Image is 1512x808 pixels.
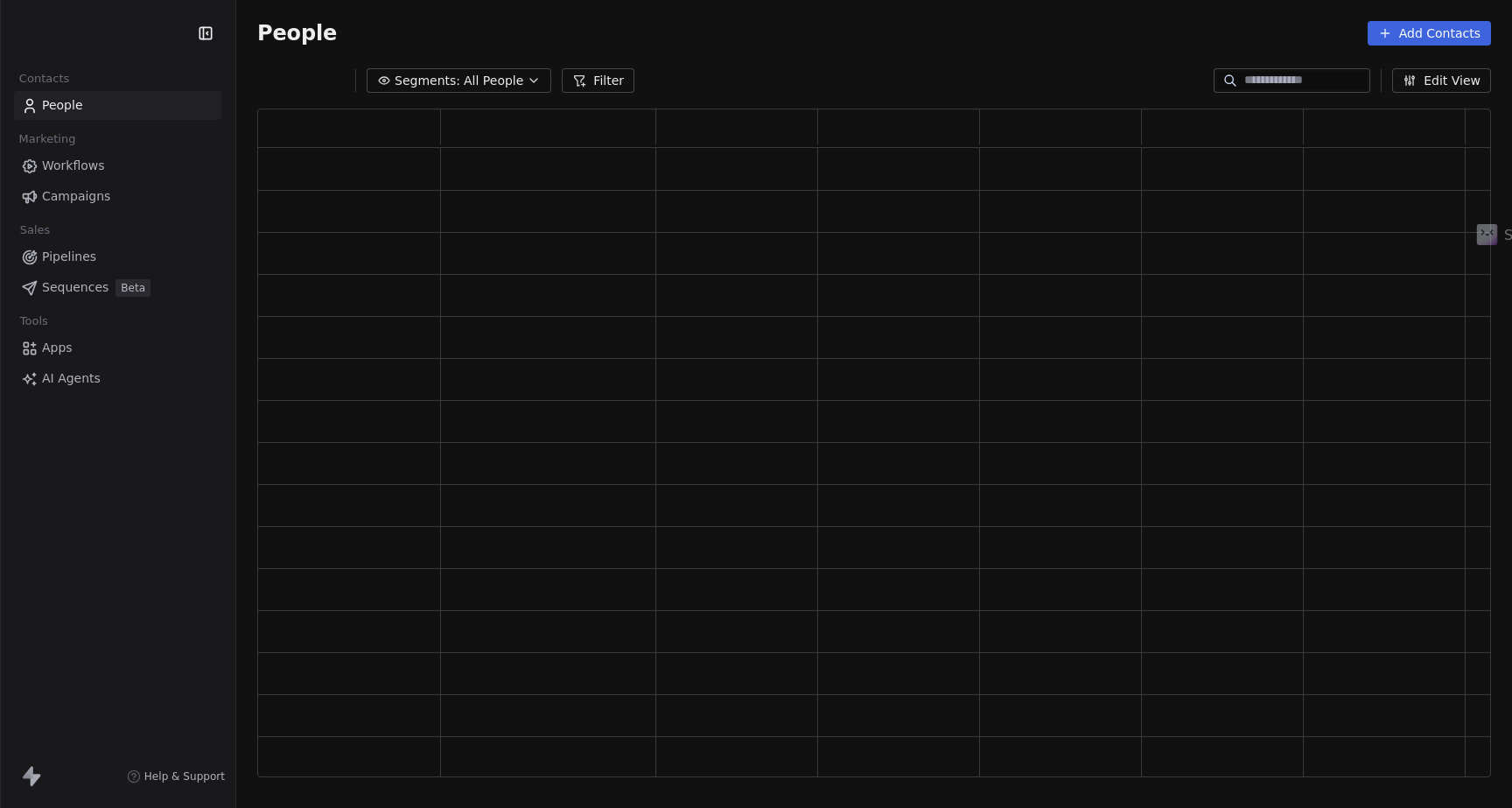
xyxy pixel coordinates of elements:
[14,334,221,362] a: Apps
[12,308,55,334] span: Tools
[42,187,110,206] span: Campaigns
[14,91,221,120] a: People
[144,769,225,783] span: Help & Support
[14,182,221,211] a: Campaigns
[12,217,58,243] span: Sales
[14,242,221,271] a: Pipelines
[42,248,96,266] span: Pipelines
[42,278,108,297] span: Sequences
[562,68,634,93] button: Filter
[1392,68,1491,93] button: Edit View
[42,96,83,115] span: People
[11,66,77,92] span: Contacts
[257,20,337,46] span: People
[115,279,150,297] span: Beta
[42,157,105,175] span: Workflows
[464,72,523,90] span: All People
[14,364,221,393] a: AI Agents
[14,273,221,302] a: SequencesBeta
[1368,21,1491,46] button: Add Contacts
[11,126,83,152] span: Marketing
[14,151,221,180] a: Workflows
[42,369,101,388] span: AI Agents
[395,72,460,90] span: Segments:
[42,339,73,357] span: Apps
[127,769,225,783] a: Help & Support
